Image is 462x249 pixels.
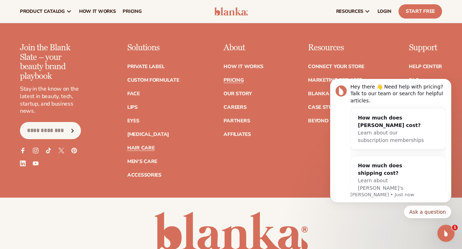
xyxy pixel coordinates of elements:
a: Case Studies [308,105,343,110]
span: 1 [452,225,458,230]
a: Affiliates [224,132,251,137]
p: About [224,43,263,52]
a: Careers [224,105,246,110]
a: Our Story [224,91,252,96]
p: Join the Blank Slate – your beauty brand playbook [20,43,81,81]
a: Men's Care [127,159,157,164]
a: How It Works [224,64,263,69]
a: Lips [127,105,138,110]
img: logo [214,7,248,16]
a: Face [127,91,140,96]
a: Blanka Academy [308,91,355,96]
span: resources [336,9,363,14]
p: Solutions [127,43,179,52]
a: Custom formulate [127,78,179,83]
a: Hair Care [127,146,154,151]
a: [MEDICAL_DATA] [127,132,169,137]
span: How It Works [79,9,116,14]
a: Partners [224,118,250,123]
p: Support [409,43,442,52]
a: Beyond the brand [308,118,359,123]
span: pricing [123,9,142,14]
a: Accessories [127,173,161,178]
a: Connect your store [308,64,364,69]
p: Resources [308,43,364,52]
a: Eyes [127,118,139,123]
button: Subscribe [65,122,81,139]
span: product catalog [20,9,65,14]
p: Stay in the know on the latest in beauty, tech, startup, and business news. [20,85,81,115]
a: Private label [127,64,164,69]
a: Marketing services [308,78,362,83]
a: Start Free [399,4,442,19]
iframe: Intercom notifications message [319,56,462,230]
iframe: Intercom live chat [437,225,455,242]
a: Pricing [224,78,243,83]
span: LOGIN [378,9,391,14]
